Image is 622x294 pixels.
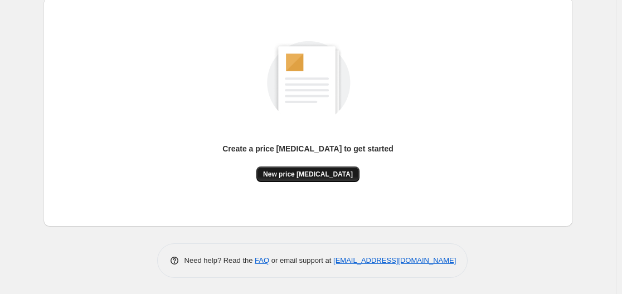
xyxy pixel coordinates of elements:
[256,166,359,182] button: New price [MEDICAL_DATA]
[255,256,269,264] a: FAQ
[222,143,393,154] p: Create a price [MEDICAL_DATA] to get started
[184,256,255,264] span: Need help? Read the
[333,256,456,264] a: [EMAIL_ADDRESS][DOMAIN_NAME]
[263,170,353,179] span: New price [MEDICAL_DATA]
[269,256,333,264] span: or email support at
